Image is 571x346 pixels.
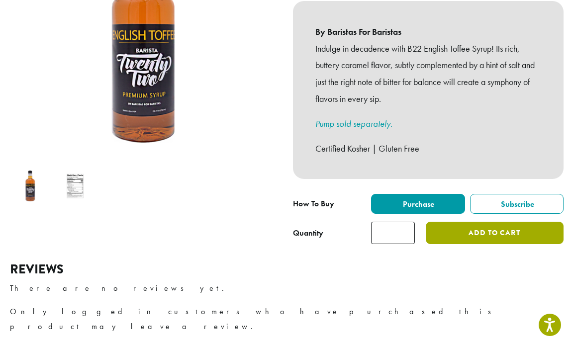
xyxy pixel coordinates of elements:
[499,199,534,209] span: Subscribe
[315,118,392,129] a: Pump sold separately.
[10,281,561,296] p: There are no reviews yet.
[401,199,434,209] span: Purchase
[315,23,541,40] b: By Baristas For Baristas
[57,168,94,205] img: Barista 22 English Toffee Syrup - Image 2
[371,222,415,244] input: Product quantity
[10,304,561,334] p: Only logged in customers who have purchased this product may leave a review.
[10,262,561,277] h2: Reviews
[426,222,564,244] button: Add to cart
[315,40,541,107] p: Indulge in decadence with B22 English Toffee Syrup! Its rich, buttery caramel flavor, subtly comp...
[11,168,49,205] img: Barista 22 English Toffee Syrup
[315,140,541,157] p: Certified Kosher | Gluten Free
[293,198,334,209] span: How To Buy
[293,227,323,239] div: Quantity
